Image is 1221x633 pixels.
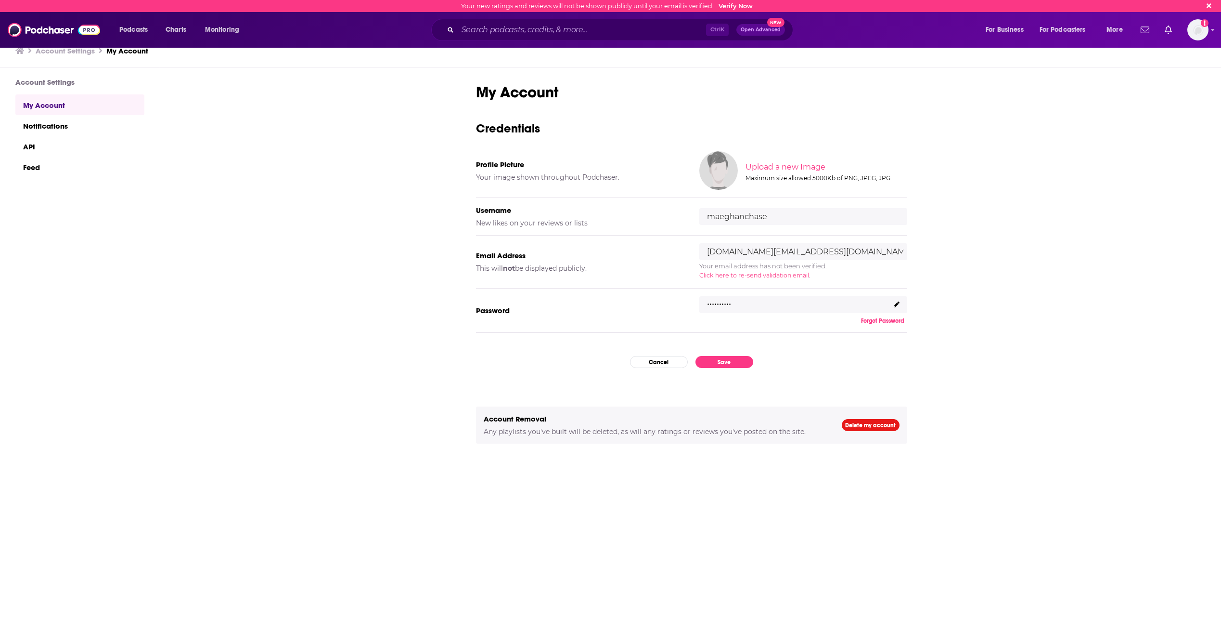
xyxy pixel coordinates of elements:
[1187,19,1208,40] span: Logged in as maeghanchase
[476,264,684,273] h5: This will be displayed publicly.
[1201,19,1208,27] svg: Email not verified
[461,2,753,10] div: Your new ratings and reviews will not be shown publicly until your email is verified.
[476,160,684,169] h5: Profile Picture
[476,173,684,182] h5: Your image shown throughout Podchaser.
[205,23,239,37] span: Monitoring
[159,22,192,38] a: Charts
[1033,22,1100,38] button: open menu
[1040,23,1086,37] span: For Podcasters
[1187,19,1208,40] button: Show profile menu
[503,264,515,273] b: not
[695,356,753,368] button: Save
[699,272,809,279] span: Click here to re-send validation email
[476,251,684,260] h5: Email Address
[119,23,148,37] span: Podcasts
[440,19,802,41] div: Search podcasts, credits, & more...
[15,115,144,136] a: Notifications
[767,18,784,27] span: New
[15,78,144,87] h3: Account Settings
[1100,22,1135,38] button: open menu
[842,419,900,431] a: Delete my account
[1161,22,1176,38] a: Show notifications dropdown
[1187,19,1208,40] img: User Profile
[15,157,144,177] a: Feed
[745,174,905,182] div: Maximum size allowed 5000Kb of PNG, JPEG, JPG
[36,46,95,55] a: Account Settings
[476,219,684,227] h5: New likes on your reviews or lists
[706,24,729,36] span: Ctrl K
[699,208,907,225] input: username
[476,121,907,136] h3: Credentials
[113,22,160,38] button: open menu
[8,21,100,39] img: Podchaser - Follow, Share and Rate Podcasts
[166,23,186,37] span: Charts
[458,22,706,38] input: Search podcasts, credits, & more...
[106,46,148,55] a: My Account
[719,2,753,10] a: Verify Now
[986,23,1024,37] span: For Business
[630,356,688,368] button: Cancel
[15,136,144,157] a: API
[736,24,785,36] button: Open AdvancedNew
[15,94,144,115] a: My Account
[1106,23,1123,37] span: More
[476,306,684,315] h5: Password
[979,22,1036,38] button: open menu
[476,83,907,102] h1: My Account
[699,243,907,260] input: email
[476,206,684,215] h5: Username
[484,414,826,423] h5: Account Removal
[858,317,907,325] button: Forgot Password
[707,294,731,308] p: ..........
[699,262,907,280] div: Your email address has not been verified. .
[198,22,252,38] button: open menu
[699,151,738,190] img: Your profile image
[484,427,826,436] h5: Any playlists you've built will be deleted, as will any ratings or reviews you've posted on the s...
[1137,22,1153,38] a: Show notifications dropdown
[741,27,781,32] span: Open Advanced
